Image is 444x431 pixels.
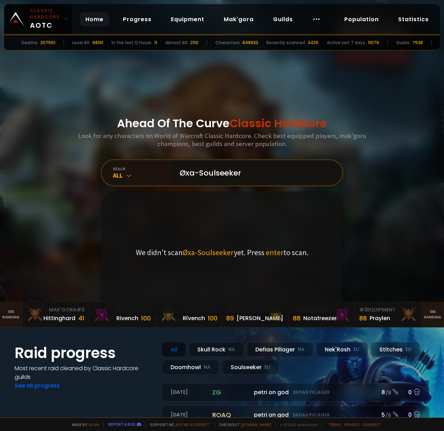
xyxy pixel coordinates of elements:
[89,422,99,427] a: a fan
[308,40,319,46] div: 3425
[190,40,198,46] div: 2110
[117,115,327,132] h1: Ahead Of The Curve
[355,302,422,327] a: #3Equipment88Praylen
[344,422,359,427] a: Privacy
[30,8,62,31] span: AOTC
[303,314,337,323] div: Notafreezer
[276,422,317,427] span: v. d752d5 - production
[298,346,305,353] small: NA
[412,40,423,46] div: 7538
[162,360,219,375] div: Doomhowl
[80,12,109,26] a: Home
[359,306,367,313] span: # 3
[393,12,434,26] a: Statistics
[422,302,444,327] a: Seeranking
[113,171,171,179] div: All
[136,247,309,257] p: We didn't scan yet. Press to scan.
[141,314,151,323] div: 100
[165,40,188,46] div: Almost 60
[154,40,157,46] div: 11
[371,342,420,357] div: Stitches
[155,302,222,327] a: Mak'Gora#1Rîvench100
[218,12,259,26] a: Mak'gora
[30,8,62,20] small: Classic Hardcore
[339,12,384,26] a: Population
[222,302,289,327] a: #1Equipment89[PERSON_NAME]
[237,314,283,323] div: [PERSON_NAME]
[76,306,84,313] span: # 3
[266,40,305,46] div: Recently scanned
[329,422,342,427] a: Terms
[15,364,154,381] h4: Most recent raid cleaned by Classic Hardcore guilds
[189,342,244,357] div: Skull Rock
[117,12,157,26] a: Progress
[78,314,84,323] div: 41
[293,314,301,323] div: 88
[289,302,355,327] a: #2Equipment88Notafreezer
[165,12,210,26] a: Equipment
[22,302,89,327] a: Mak'Gora#3Hittinghard41
[183,247,234,257] span: Øxa-Soulseeker
[264,364,270,371] small: EU
[396,40,410,46] div: Guilds
[43,314,75,323] div: Hittinghard
[15,382,60,390] a: See all progress
[93,306,151,314] div: Mak'Gora
[370,314,390,323] div: Praylen
[22,40,38,46] div: Deaths
[15,342,154,364] h1: Raid progress
[75,132,369,148] h3: Look for any characters on World of Warcraft Classic Hardcore. Check best equipped players, mak'g...
[359,314,367,323] div: 88
[230,115,327,131] span: Classic Hardcore
[4,4,72,34] a: Classic HardcoreAOTC
[247,342,313,357] div: Defias Pillager
[116,314,138,323] div: Rivench
[176,422,210,427] a: Buy me a coffee
[268,12,298,26] a: Guilds
[353,346,359,353] small: EU
[162,342,186,357] div: All
[112,40,151,46] div: In the last 12 hours
[183,314,205,323] div: Rîvench
[92,40,103,46] div: 68191
[145,422,210,427] span: Support me,
[26,306,84,314] div: Mak'Gora
[162,383,429,401] a: [DATE]zgpetri on godDefias Pillager8 /90
[242,40,258,46] div: 848933
[368,40,379,46] div: 11079
[68,422,99,427] span: Made by
[40,40,55,46] div: 207551
[89,302,156,327] a: Mak'Gora#2Rivench100
[208,314,217,323] div: 100
[204,364,211,371] small: NA
[362,422,380,427] a: Consent
[108,422,135,427] a: Report a bug
[215,40,240,46] div: Characters
[241,422,271,427] a: [DOMAIN_NAME]
[72,40,90,46] div: Level 60
[175,160,334,185] input: Search a character...
[359,306,417,314] div: Equipment
[113,166,171,171] div: realm
[162,406,429,424] a: [DATE]roaqpetri on godDefias Pillager5 /60
[222,360,279,375] div: Soulseeker
[266,247,283,257] span: enter
[228,346,235,353] small: NA
[405,346,411,353] small: EU
[214,422,271,427] span: Checkout
[327,40,365,46] div: Active last 7 days
[316,342,368,357] div: Nek'Rosh
[226,314,234,323] div: 89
